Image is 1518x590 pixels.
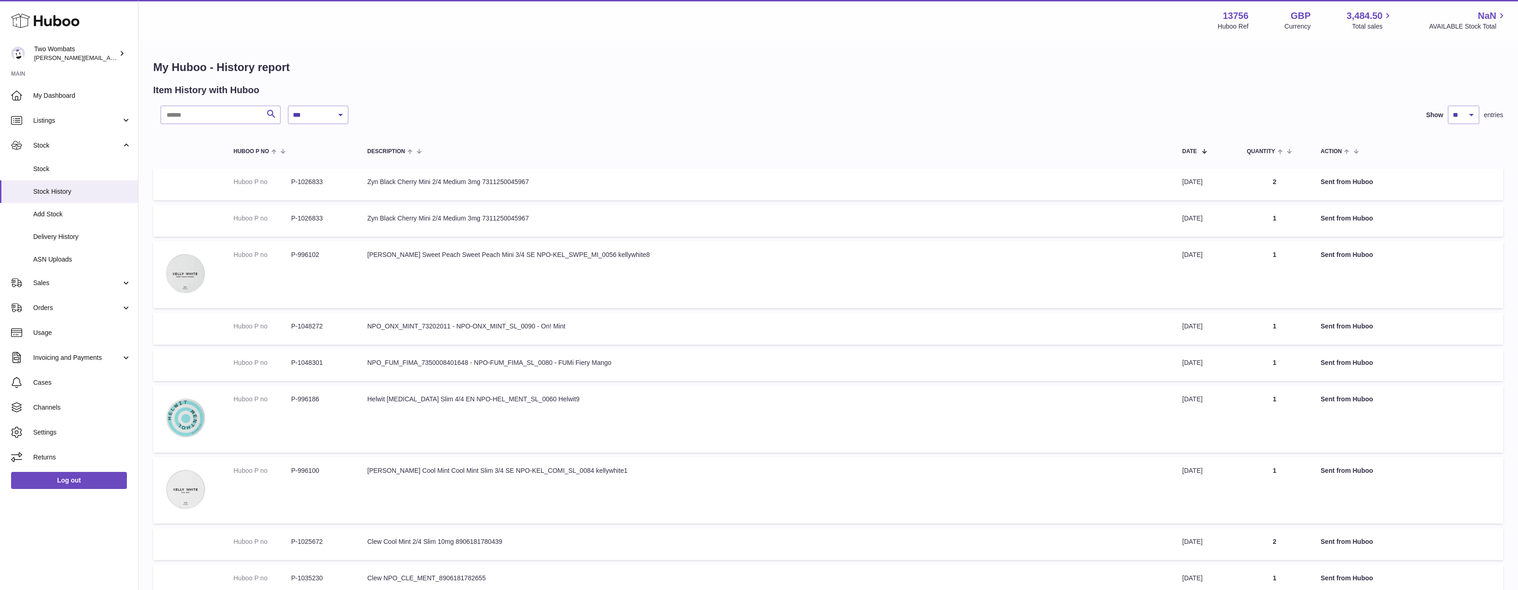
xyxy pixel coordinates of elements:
[358,349,1173,381] td: NPO_FUM_FIMA_7350008401648 - NPO-FUM_FIMA_SL_0080 - FUMi Fiery Mango
[1321,322,1373,330] strong: Sent from Huboo
[1237,313,1311,345] td: 1
[1426,111,1443,119] label: Show
[1347,10,1393,31] a: 3,484.50 Total sales
[1237,205,1311,237] td: 1
[233,574,291,583] dt: Huboo P no
[33,453,131,462] span: Returns
[34,45,117,62] div: Two Wombats
[1429,22,1507,31] span: AVAILABLE Stock Total
[33,403,131,412] span: Channels
[358,168,1173,200] td: Zyn Black Cherry Mini 2/4 Medium 3mg 7311250045967
[1484,111,1503,119] span: entries
[1321,395,1373,403] strong: Sent from Huboo
[162,395,209,441] img: Helwit_Menthol_Slim_4_4_Nicotine_Pouches-7350122212175.webp
[291,537,349,546] dd: P-1025672
[1173,241,1237,308] td: [DATE]
[153,60,1503,75] h1: My Huboo - History report
[33,165,131,173] span: Stock
[1218,22,1249,31] div: Huboo Ref
[153,84,259,96] h2: Item History with Huboo
[291,250,349,259] dd: P-996102
[162,250,209,297] img: Kelly_White_Sweet_Peach_Mini_3_4_Nicotine_Pouches-7350139080224.webp
[1321,149,1342,155] span: Action
[1291,10,1310,22] strong: GBP
[1321,359,1373,366] strong: Sent from Huboo
[33,279,121,287] span: Sales
[1237,349,1311,381] td: 1
[233,149,269,155] span: Huboo P no
[1223,10,1249,22] strong: 13756
[358,205,1173,237] td: Zyn Black Cherry Mini 2/4 Medium 3mg 7311250045967
[1321,215,1373,222] strong: Sent from Huboo
[1352,22,1393,31] span: Total sales
[1321,178,1373,185] strong: Sent from Huboo
[358,528,1173,560] td: Clew Cool Mint 2/4 Slim 10mg 8906181780439
[1478,10,1496,22] span: NaN
[1173,168,1237,200] td: [DATE]
[1247,149,1275,155] span: Quantity
[291,395,349,404] dd: P-996186
[1321,467,1373,474] strong: Sent from Huboo
[1173,457,1237,524] td: [DATE]
[1237,457,1311,524] td: 1
[1237,168,1311,200] td: 2
[291,178,349,186] dd: P-1026833
[33,116,121,125] span: Listings
[11,472,127,489] a: Log out
[291,214,349,223] dd: P-1026833
[233,178,291,186] dt: Huboo P no
[33,141,121,150] span: Stock
[1237,241,1311,308] td: 1
[1347,10,1383,22] span: 3,484.50
[33,328,131,337] span: Usage
[291,466,349,475] dd: P-996100
[33,187,131,196] span: Stock History
[1429,10,1507,31] a: NaN AVAILABLE Stock Total
[1321,574,1373,582] strong: Sent from Huboo
[1237,386,1311,453] td: 1
[291,322,349,331] dd: P-1048272
[1173,313,1237,345] td: [DATE]
[1237,528,1311,560] td: 2
[1173,528,1237,560] td: [DATE]
[162,466,209,513] img: Kelly_White_Cool_Mint_Slim_3_4_Nicotine_Pouches-7350139080019.webp
[233,358,291,367] dt: Huboo P no
[33,378,131,387] span: Cases
[33,255,131,264] span: ASN Uploads
[33,304,121,312] span: Orders
[1173,349,1237,381] td: [DATE]
[367,149,405,155] span: Description
[233,466,291,475] dt: Huboo P no
[291,358,349,367] dd: P-1048301
[233,214,291,223] dt: Huboo P no
[358,457,1173,524] td: [PERSON_NAME] Cool Mint Cool Mint Slim 3/4 SE NPO-KEL_COMI_SL_0084 kellywhite1
[1173,386,1237,453] td: [DATE]
[233,537,291,546] dt: Huboo P no
[1321,251,1373,258] strong: Sent from Huboo
[291,574,349,583] dd: P-1035230
[33,210,131,219] span: Add Stock
[1182,149,1197,155] span: Date
[358,241,1173,308] td: [PERSON_NAME] Sweet Peach Sweet Peach Mini 3/4 SE NPO-KEL_SWPE_MI_0056 kellywhite8
[33,232,131,241] span: Delivery History
[33,353,121,362] span: Invoicing and Payments
[233,395,291,404] dt: Huboo P no
[1321,538,1373,545] strong: Sent from Huboo
[233,322,291,331] dt: Huboo P no
[358,313,1173,345] td: NPO_ONX_MINT_73202011 - NPO-ONX_MINT_SL_0090 - On! Mint
[358,386,1173,453] td: Helwit [MEDICAL_DATA] Slim 4/4 EN NPO-HEL_MENT_SL_0060 Helwit9
[33,91,131,100] span: My Dashboard
[233,250,291,259] dt: Huboo P no
[1173,205,1237,237] td: [DATE]
[11,47,25,60] img: alan@twowombats.com
[33,428,131,437] span: Settings
[34,54,185,61] span: [PERSON_NAME][EMAIL_ADDRESS][DOMAIN_NAME]
[1285,22,1311,31] div: Currency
